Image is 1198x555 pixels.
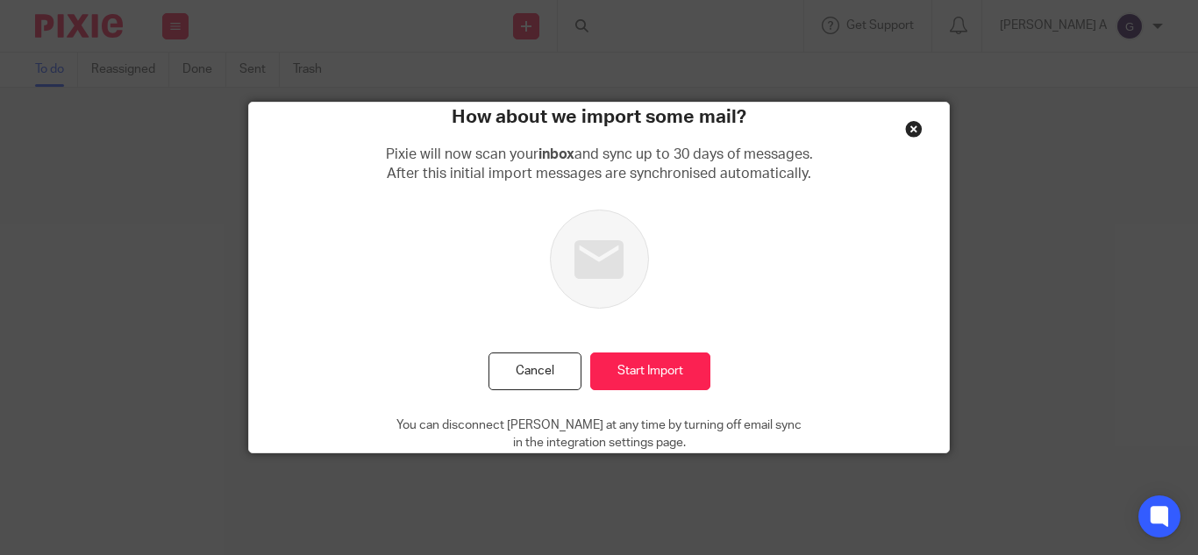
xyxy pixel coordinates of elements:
[386,146,813,183] p: Pixie will now scan your and sync up to 30 days of messages. After this initial import messages a...
[905,120,923,138] div: Close this dialog window
[396,416,802,452] p: You can disconnect [PERSON_NAME] at any time by turning off email sync in the integration setting...
[452,103,746,132] h2: How about we import some mail?
[590,352,710,390] input: Start Import
[488,352,581,390] button: Cancel
[538,147,574,161] b: inbox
